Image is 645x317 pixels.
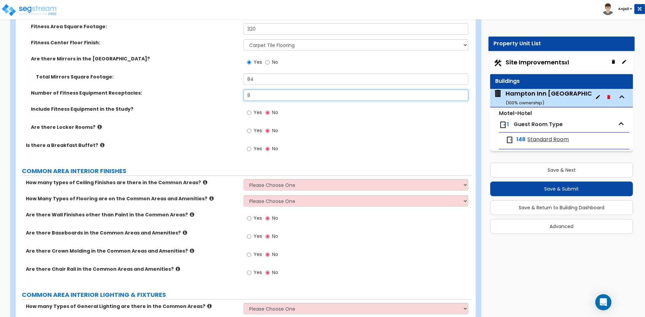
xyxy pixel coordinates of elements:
span: No [272,109,278,116]
b: Anjali [618,6,629,11]
span: Site Improvements [506,58,569,66]
input: Yes [247,251,251,258]
span: Yes [254,233,262,240]
label: COMMON AREA INTERIOR FINISHES [22,167,472,175]
input: Yes [247,109,251,116]
input: Yes [247,233,251,240]
img: door.png [499,121,507,129]
i: click for more info! [183,230,187,235]
label: Are there Crown Molding in the Common Areas and Amenities? [26,248,239,254]
span: Yes [254,109,262,116]
span: Guest Room Type [514,120,563,128]
span: No [272,215,278,221]
div: Open Intercom Messenger [595,294,611,310]
label: Include Fitness Equipment in the Study? [31,106,239,112]
label: Are there Baseboards in the Common Areas and Amenities? [26,229,239,236]
input: Yes [247,269,251,276]
span: No [272,127,278,134]
button: Save & Submit [490,181,633,196]
label: Are there Mirrors in the [GEOGRAPHIC_DATA]? [31,55,239,62]
label: Is there a Breakfast Buffet? [26,142,239,149]
span: Yes [254,215,262,221]
span: No [272,59,278,65]
label: How many Types of General Lighting are there in the Common Areas? [26,303,239,310]
label: Are there Chair Rail in the Common Areas and Amenities? [26,266,239,272]
input: No [265,233,270,240]
i: click for more info! [190,248,194,253]
input: No [265,127,270,135]
input: No [265,145,270,153]
span: Yes [254,269,262,276]
input: No [265,251,270,258]
i: click for more info! [207,304,212,309]
img: door.png [506,136,514,144]
span: Yes [254,145,262,152]
button: Save & Return to Building Dashboard [490,200,633,215]
input: Yes [247,127,251,135]
small: Motel-Hotel [499,109,532,117]
span: No [272,233,278,240]
div: Property Unit List [493,40,630,48]
input: No [265,269,270,276]
span: Yes [254,251,262,258]
i: click for more info! [190,212,194,217]
input: No [265,215,270,222]
input: No [265,109,270,116]
img: building.svg [493,89,502,98]
label: Are there Locker Rooms? [31,124,239,130]
label: Are there Wall Finishes other than Paint in the Common Areas? [26,211,239,218]
small: x1 [565,59,569,66]
i: click for more info! [176,266,180,271]
label: COMMON AREA INTERIOR LIGHTING & FIXTURES [22,290,472,299]
label: Total Mirrors Square Footage: [36,73,239,80]
span: 1 [507,120,509,128]
input: Yes [247,59,251,66]
label: Fitness Area Square Footage: [31,23,239,30]
img: avatar.png [602,3,614,15]
button: Save & Next [490,163,633,177]
i: click for more info! [100,143,104,148]
button: Advanced [490,219,633,234]
input: Yes [247,215,251,222]
span: Hampton Inn Inglewood, CA [493,89,593,106]
input: No [265,59,270,66]
span: Yes [254,127,262,134]
img: logo_pro_r.png [1,3,58,17]
label: How many types of Ceiling Finishes are there in the Common Areas? [26,179,239,186]
input: Yes [247,145,251,153]
span: 148 [516,136,525,144]
i: click for more info! [97,124,102,129]
small: ( 100 % ownership) [506,100,544,106]
div: Buildings [495,77,628,85]
span: No [272,269,278,276]
span: No [272,251,278,258]
span: No [272,145,278,152]
span: Yes [254,59,262,65]
label: Fitness Center Floor Finish: [31,39,239,46]
i: click for more info! [209,196,214,201]
label: How Many Types of Flooring are on the Common Areas and Amenities? [26,195,239,202]
img: Construction.png [493,59,502,67]
span: Standard Room [527,136,569,144]
i: click for more info! [203,180,207,185]
label: Number of Fitness Equipment Receptacles: [31,90,239,96]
